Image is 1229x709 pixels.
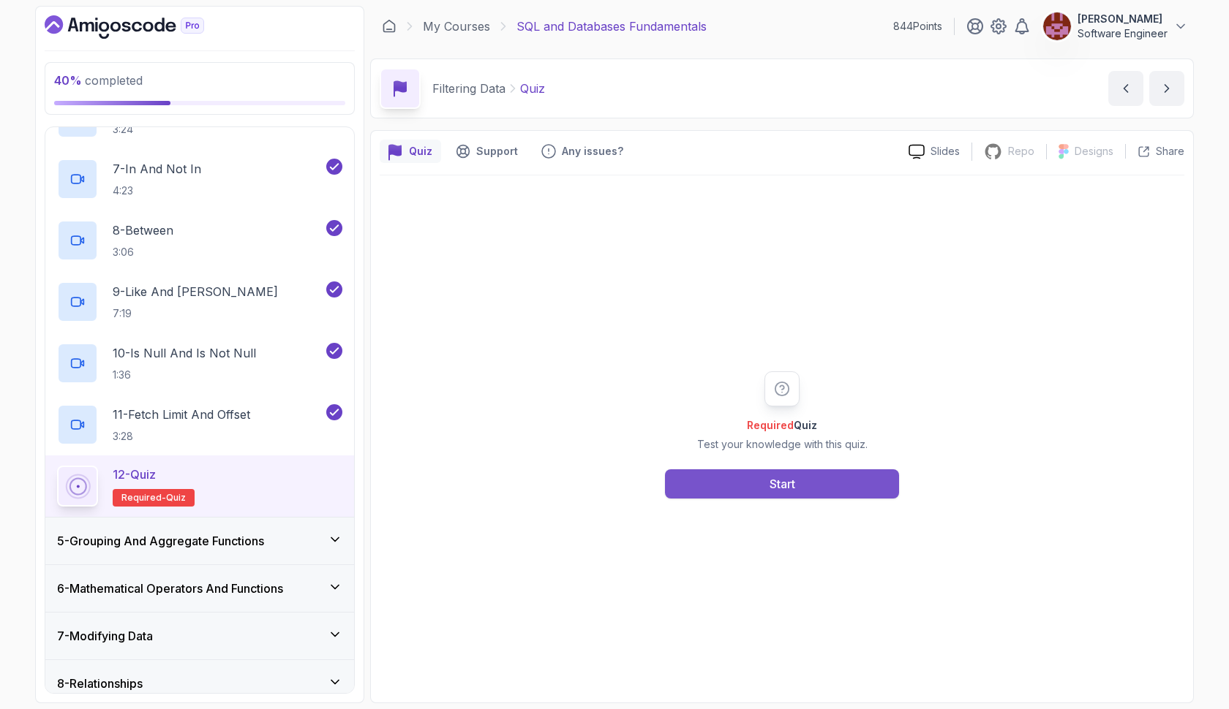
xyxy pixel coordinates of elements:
[697,418,868,433] h2: Quiz
[380,140,441,163] button: quiz button
[1042,12,1188,41] button: user profile image[PERSON_NAME]Software Engineer
[45,15,238,39] a: Dashboard
[113,406,250,423] p: 11 - Fetch Limit And Offset
[113,429,250,444] p: 3:28
[57,159,342,200] button: 7-In And Not In4:23
[931,144,960,159] p: Slides
[432,80,505,97] p: Filtering Data
[113,245,173,259] p: 3:06
[113,306,278,321] p: 7:19
[113,283,278,300] p: 9 - Like And [PERSON_NAME]
[45,565,354,612] button: 6-Mathematical Operators And Functions
[113,160,201,178] p: 7 - In And Not In
[409,144,432,159] p: Quiz
[57,343,342,384] button: 10-Is Null And Is Not Null1:36
[1125,144,1184,159] button: Share
[1075,144,1113,159] p: Designs
[57,627,153,645] h3: 7 - Modifying Data
[1043,12,1071,40] img: user profile image
[382,19,396,34] a: Dashboard
[665,469,899,498] button: Start
[45,613,354,659] button: 7-Modifying Data
[447,140,527,163] button: Support button
[57,675,143,692] h3: 8 - Relationships
[1008,144,1034,159] p: Repo
[113,183,201,198] p: 4:23
[113,344,256,362] p: 10 - Is Null And Is Not Null
[423,18,490,35] a: My Courses
[57,580,283,597] h3: 6 - Mathematical Operators And Functions
[476,144,518,159] p: Support
[1149,71,1184,106] button: next content
[516,18,707,35] p: SQL and Databases Fundamentals
[113,466,156,483] p: 12 - Quiz
[1078,26,1168,41] p: Software Engineer
[54,73,82,88] span: 40 %
[54,73,143,88] span: completed
[57,220,342,261] button: 8-Between3:06
[121,492,166,504] span: Required-
[113,122,260,137] p: 3:24
[57,532,264,550] h3: 5 - Grouping And Aggregate Functions
[533,140,632,163] button: Feedback button
[747,419,794,431] span: Required
[697,437,868,452] p: Test your knowledge with this quiz.
[562,144,623,159] p: Any issues?
[57,466,342,507] button: 12-QuizRequired-quiz
[45,517,354,564] button: 5-Grouping And Aggregate Functions
[897,144,971,159] a: Slides
[1078,12,1168,26] p: [PERSON_NAME]
[113,221,173,239] p: 8 - Between
[45,660,354,707] button: 8-Relationships
[770,475,795,493] div: Start
[1156,144,1184,159] p: Share
[57,404,342,445] button: 11-Fetch Limit And Offset3:28
[893,19,942,34] p: 844 Points
[57,281,342,322] button: 9-Like And [PERSON_NAME]7:19
[166,492,186,504] span: quiz
[520,80,545,97] p: Quiz
[113,368,256,382] p: 1:36
[1108,71,1143,106] button: previous content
